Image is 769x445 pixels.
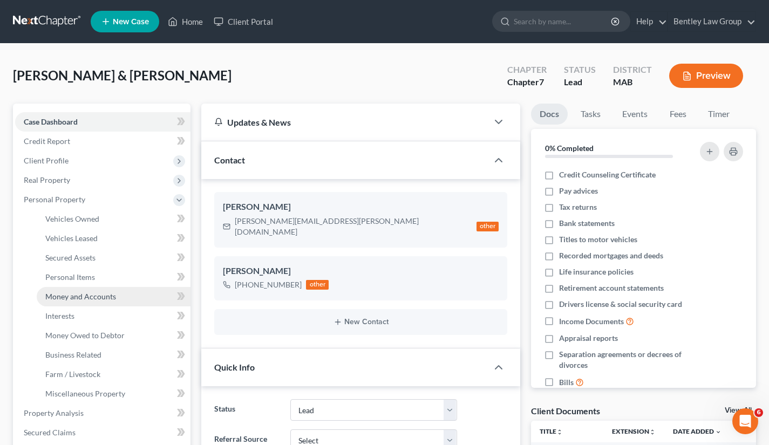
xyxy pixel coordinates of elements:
[235,279,302,290] div: [PHONE_NUMBER]
[559,234,637,245] span: Titles to motor vehicles
[223,318,499,326] button: New Contact
[715,429,722,435] i: expand_more
[37,209,190,229] a: Vehicles Owned
[45,311,74,320] span: Interests
[214,362,255,372] span: Quick Info
[668,12,756,31] a: Bentley Law Group
[540,427,563,435] a: Titleunfold_more
[559,349,690,371] span: Separation agreements or decrees of divorces
[162,12,208,31] a: Home
[235,216,472,237] div: [PERSON_NAME][EMAIL_ADDRESS][PERSON_NAME][DOMAIN_NAME]
[559,266,634,277] span: Life insurance policies
[572,104,609,125] a: Tasks
[613,64,652,76] div: District
[15,403,190,423] a: Property Analysis
[113,18,149,26] span: New Case
[559,169,656,180] span: Credit Counseling Certificate
[45,350,101,359] span: Business Related
[45,214,99,223] span: Vehicles Owned
[45,272,95,282] span: Personal Items
[214,155,245,165] span: Contact
[673,427,722,435] a: Date Added expand_more
[45,234,98,243] span: Vehicles Leased
[37,365,190,384] a: Farm / Livestock
[612,427,656,435] a: Extensionunfold_more
[208,12,278,31] a: Client Portal
[559,333,618,344] span: Appraisal reports
[564,64,596,76] div: Status
[559,377,574,388] span: Bills
[209,399,285,421] label: Status
[531,405,600,416] div: Client Documents
[631,12,667,31] a: Help
[477,222,499,231] div: other
[559,218,615,229] span: Bank statements
[514,11,613,31] input: Search by name...
[37,384,190,403] a: Miscellaneous Property
[24,136,70,146] span: Credit Report
[613,76,652,88] div: MAB
[732,408,758,434] iframe: Intercom live chat
[24,117,78,126] span: Case Dashboard
[37,248,190,268] a: Secured Assets
[564,76,596,88] div: Lead
[559,299,682,310] span: Drivers license & social security card
[37,345,190,365] a: Business Related
[559,186,598,196] span: Pay advices
[223,201,499,214] div: [PERSON_NAME]
[507,76,547,88] div: Chapter
[37,306,190,326] a: Interests
[45,369,100,379] span: Farm / Livestock
[45,331,125,340] span: Money Owed to Debtor
[306,280,329,290] div: other
[45,389,125,398] span: Miscellaneous Property
[559,202,597,213] span: Tax returns
[725,407,752,414] a: View All
[45,292,116,301] span: Money and Accounts
[37,229,190,248] a: Vehicles Leased
[507,64,547,76] div: Chapter
[24,428,76,437] span: Secured Claims
[699,104,738,125] a: Timer
[37,326,190,345] a: Money Owed to Debtor
[545,143,594,153] strong: 0% Completed
[15,423,190,442] a: Secured Claims
[661,104,695,125] a: Fees
[15,132,190,151] a: Credit Report
[15,112,190,132] a: Case Dashboard
[13,67,232,83] span: [PERSON_NAME] & [PERSON_NAME]
[45,253,96,262] span: Secured Assets
[214,117,475,128] div: Updates & News
[531,104,568,125] a: Docs
[754,408,763,417] span: 6
[24,156,69,165] span: Client Profile
[539,77,544,87] span: 7
[223,265,499,278] div: [PERSON_NAME]
[37,287,190,306] a: Money and Accounts
[559,316,624,327] span: Income Documents
[559,250,663,261] span: Recorded mortgages and deeds
[37,268,190,287] a: Personal Items
[556,429,563,435] i: unfold_more
[559,283,664,293] span: Retirement account statements
[24,195,85,204] span: Personal Property
[24,175,70,184] span: Real Property
[669,64,743,88] button: Preview
[649,429,656,435] i: unfold_more
[24,408,84,417] span: Property Analysis
[614,104,656,125] a: Events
